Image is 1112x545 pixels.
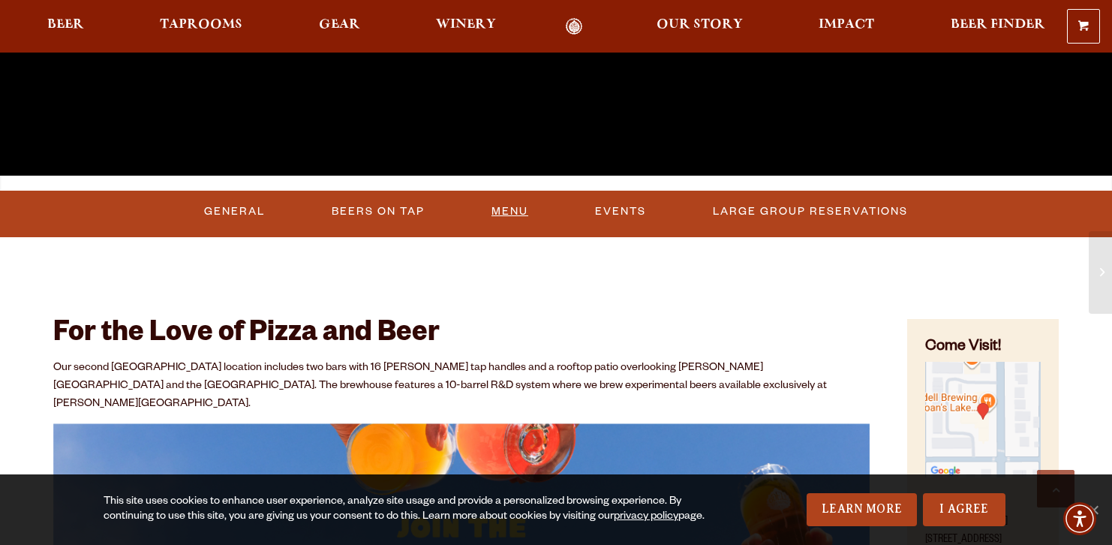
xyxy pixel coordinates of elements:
span: Gear [319,19,360,31]
a: Taprooms [150,18,252,35]
a: Winery [426,18,506,35]
a: Scroll to top [1037,470,1074,507]
a: Learn More [807,493,917,526]
p: Our second [GEOGRAPHIC_DATA] location includes two bars with 16 [PERSON_NAME] tap handles and a r... [53,360,870,414]
div: Accessibility Menu [1063,502,1096,535]
h4: Come Visit! [925,337,1041,359]
span: Beer Finder [951,19,1045,31]
span: Impact [819,19,874,31]
span: Our Story [657,19,743,31]
a: Events [589,194,652,229]
a: Impact [809,18,884,35]
a: I Agree [923,493,1005,526]
div: This site uses cookies to enhance user experience, analyze site usage and provide a personalized ... [104,495,726,525]
span: Beer [47,19,84,31]
a: Menu [485,194,534,229]
a: Beer Finder [941,18,1055,35]
a: Large Group Reservations [707,194,914,229]
img: Small thumbnail of location on map [925,362,1041,477]
a: privacy policy [614,511,678,523]
a: Gear [309,18,370,35]
a: Beers On Tap [326,194,431,229]
a: Beer [38,18,94,35]
h2: For the Love of Pizza and Beer [53,319,870,352]
span: Taprooms [160,19,242,31]
a: Find on Google Maps (opens in a new window) [925,470,1041,482]
a: Our Story [647,18,753,35]
a: General [198,194,271,229]
span: Winery [436,19,496,31]
a: Odell Home [546,18,603,35]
